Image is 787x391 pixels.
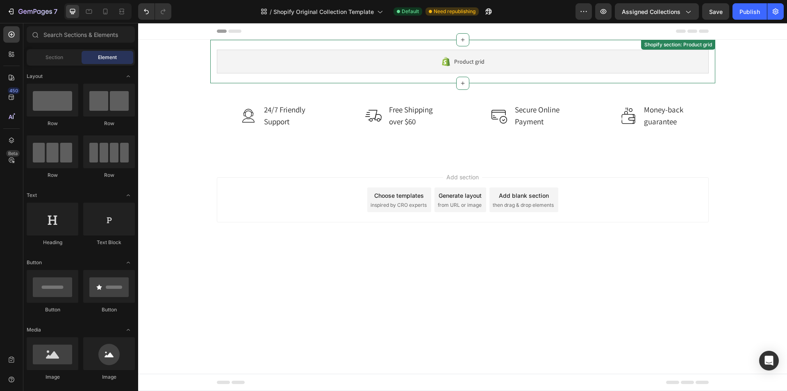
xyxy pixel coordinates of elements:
div: Beta [6,150,20,157]
div: Button [83,306,135,313]
p: 7 [54,7,57,16]
div: Open Intercom Messenger [759,351,779,370]
div: Publish [739,7,760,16]
span: Button [27,259,42,266]
div: Image [83,373,135,381]
span: Add section [305,150,344,158]
div: Generate layout [300,168,343,177]
button: Assigned Collections [615,3,699,20]
div: Add blank section [361,168,411,177]
img: Alt Image [482,85,498,101]
span: Assigned Collections [622,7,680,16]
iframe: Design area [138,23,787,391]
span: Shopify Original Collection Template [273,7,374,16]
img: Alt Image [353,85,369,101]
div: Shopify section: Product grid [505,18,575,25]
div: Heading [27,239,78,246]
button: 7 [3,3,61,20]
span: Media [27,326,41,334]
span: Toggle open [122,70,135,83]
span: Product grid [316,34,346,43]
p: Money-back [506,81,545,93]
span: Element [98,54,117,61]
p: guarantee [506,93,545,105]
span: inspired by CRO experts [232,178,289,186]
img: Alt Image [102,85,118,101]
p: Secure Online Payment [377,81,421,104]
span: Toggle open [122,256,135,269]
img: Alt Image [227,85,243,101]
div: Row [83,120,135,127]
div: Row [27,120,78,127]
input: Search Sections & Elements [27,26,135,43]
span: then drag & drop elements [355,178,416,186]
span: Section [45,54,63,61]
span: / [270,7,272,16]
p: 24/7 Friendly Support [126,81,167,104]
span: from URL or image [300,178,343,186]
span: Text [27,192,37,199]
div: Text Block [83,239,135,246]
div: Choose templates [236,168,286,177]
button: Publish [732,3,767,20]
div: Image [27,373,78,381]
p: Free Shipping over $60 [251,81,295,104]
span: Need republishing [434,8,475,15]
div: Row [83,171,135,179]
span: Save [709,8,723,15]
div: Undo/Redo [138,3,171,20]
span: Toggle open [122,323,135,336]
button: Save [702,3,729,20]
div: Button [27,306,78,313]
span: Layout [27,73,43,80]
span: Toggle open [122,189,135,202]
div: Row [27,171,78,179]
span: Default [402,8,419,15]
div: 450 [8,87,20,94]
